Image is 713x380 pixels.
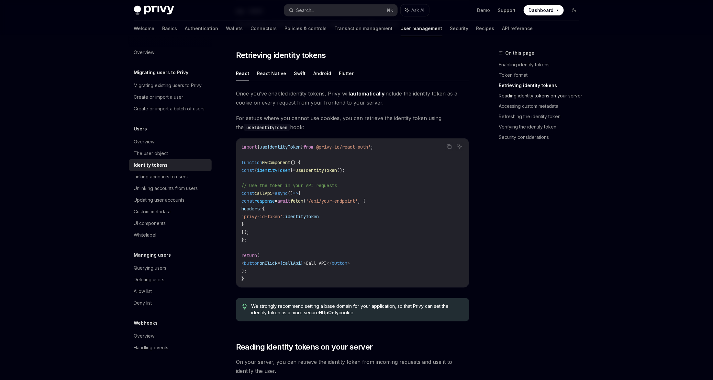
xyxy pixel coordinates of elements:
[327,261,332,266] span: </
[241,229,249,235] span: });
[257,253,260,259] span: (
[401,5,429,16] button: Ask AI
[358,198,366,204] span: , {
[335,21,393,36] a: Transaction management
[260,261,278,266] span: onClick
[455,142,464,151] button: Ask AI
[129,262,212,274] a: Querying users
[241,268,247,274] span: );
[569,5,579,16] button: Toggle dark mode
[498,7,516,14] a: Support
[296,167,337,173] span: useIdentityToken
[241,191,254,196] span: const
[298,191,301,196] span: {
[134,319,158,327] h5: Webhooks
[134,69,189,76] h5: Migrating users to Privy
[288,191,293,196] span: ()
[134,196,185,204] div: Updating user accounts
[236,342,373,352] span: Reading identity tokens on your server
[254,198,275,204] span: response
[129,171,212,183] a: Linking accounts to users
[241,276,244,282] span: }
[241,144,257,150] span: import
[529,7,554,14] span: Dashboard
[129,285,212,297] a: Allow list
[294,66,306,81] button: Swift
[332,261,348,266] span: button
[226,21,243,36] a: Wallets
[129,206,212,218] a: Custom metadata
[242,304,247,310] svg: Tip
[275,191,288,196] span: async
[445,142,453,151] button: Copy the contents from the code block
[387,8,394,13] span: ⌘ K
[134,138,155,146] div: Overview
[262,160,291,165] span: MyComponent
[257,144,260,150] span: {
[241,214,283,220] span: 'privy-id-token'
[134,93,184,101] div: Create or import a user
[350,90,385,97] strong: automatically
[314,66,331,81] button: Android
[129,274,212,285] a: Deleting users
[257,167,291,173] span: identityToken
[285,214,319,220] span: identityToken
[129,229,212,241] a: Whitelabel
[129,297,212,309] a: Deny list
[129,136,212,148] a: Overview
[301,144,304,150] span: }
[257,66,286,81] button: React Native
[241,261,244,266] span: <
[129,218,212,229] a: UI components
[129,330,212,342] a: Overview
[401,21,442,36] a: User management
[477,7,490,14] a: Demo
[134,125,147,133] h5: Users
[244,124,290,131] code: useIdentityToken
[319,310,339,316] strong: HttpOnly
[499,122,585,132] a: Verifying the identity token
[304,261,306,266] span: >
[278,261,280,266] span: =
[134,105,205,113] div: Create or import a batch of users
[241,237,247,243] span: };
[129,80,212,91] a: Migrating existing users to Privy
[306,198,358,204] span: '/api/your-endpoint'
[134,49,155,56] div: Overview
[241,222,244,228] span: }
[134,287,152,295] div: Allow list
[241,160,262,165] span: function
[134,231,157,239] div: Whitelabel
[241,198,254,204] span: const
[236,66,249,81] button: React
[304,198,306,204] span: (
[134,208,171,216] div: Custom metadata
[278,198,291,204] span: await
[293,191,298,196] span: =>
[241,167,254,173] span: const
[499,101,585,111] a: Accessing custom metadata
[134,344,169,352] div: Handling events
[499,132,585,142] a: Security considerations
[283,261,301,266] span: callApi
[273,191,275,196] span: =
[129,47,212,58] a: Overview
[134,299,152,307] div: Deny list
[476,21,495,36] a: Recipes
[291,198,304,204] span: fetch
[129,342,212,353] a: Handling events
[524,5,564,16] a: Dashboard
[185,21,218,36] a: Authentication
[339,66,354,81] button: Flutter
[134,332,155,340] div: Overview
[244,261,260,266] span: button
[236,89,469,107] span: Once you’ve enabled identity tokens, Privy will include the identity token as a cookie on every r...
[236,114,469,132] span: For setups where you cannot use cookies, you can retrieve the identity token using the hook:
[304,144,314,150] span: from
[251,303,462,316] span: We strongly recommend setting a base domain for your application, so that Privy can set the ident...
[134,276,165,284] div: Deleting users
[241,253,257,259] span: return
[129,148,212,159] a: The user object
[134,173,188,181] div: Linking accounts to users
[254,167,257,173] span: {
